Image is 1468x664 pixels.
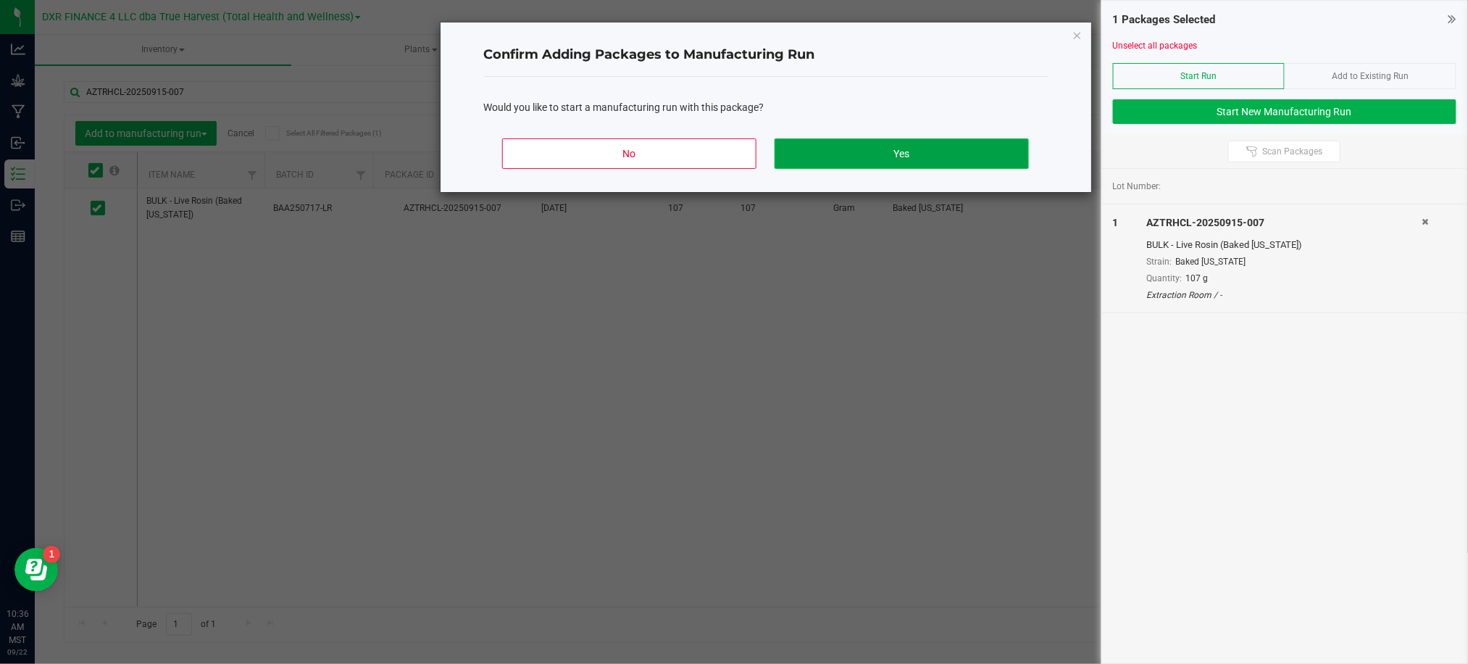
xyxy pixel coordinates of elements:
div: Would you like to start a manufacturing run with this package? [484,100,1048,115]
button: Close [1072,26,1083,43]
button: No [502,138,756,169]
h4: Confirm Adding Packages to Manufacturing Run [484,46,1048,65]
button: Yes [775,138,1028,169]
iframe: Resource center unread badge [43,546,60,563]
iframe: Resource center [14,548,58,592]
